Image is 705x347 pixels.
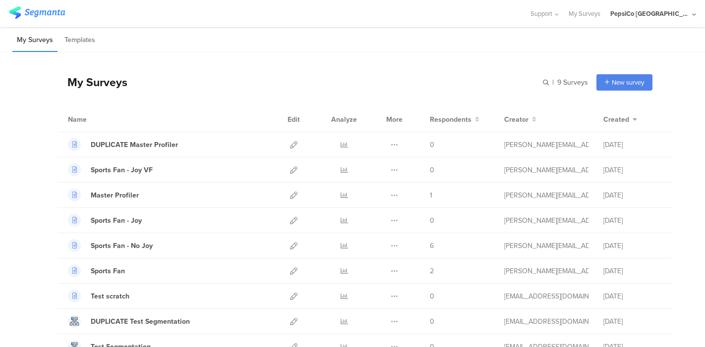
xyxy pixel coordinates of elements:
[504,140,588,150] div: ana.munoz@pepsico.com
[283,107,304,132] div: Edit
[504,316,588,327] div: shai@segmanta.com
[504,241,588,251] div: ana.munoz@pepsico.com
[430,190,432,200] span: 1
[68,214,142,227] a: Sports Fan - Joy
[430,114,479,125] button: Respondents
[91,266,125,276] div: Sports Fan
[430,316,434,327] span: 0
[430,114,471,125] span: Respondents
[430,291,434,301] span: 0
[91,291,129,301] div: Test scratch
[91,140,178,150] div: DUPLICATE Master Profiler
[603,241,663,251] div: [DATE]
[603,140,663,150] div: [DATE]
[60,29,100,52] li: Templates
[430,140,434,150] span: 0
[68,290,129,302] a: Test scratch
[603,114,637,125] button: Created
[504,215,588,226] div: ana.munoz@pepsico.com
[504,291,588,301] div: shai@segmanta.com
[551,77,555,88] span: |
[68,315,190,328] a: DUPLICATE Test Segmentation
[9,6,65,19] img: segmanta logo
[430,266,434,276] span: 2
[91,165,153,175] div: Sports Fan - Joy VF
[329,107,359,132] div: Analyze
[68,264,125,277] a: Sports Fan
[504,114,529,125] span: Creator
[91,190,139,200] div: Master Profiler
[603,165,663,175] div: [DATE]
[603,291,663,301] div: [DATE]
[504,165,588,175] div: ana.munoz@pepsico.com
[603,114,629,125] span: Created
[68,239,153,252] a: Sports Fan - No Joy
[430,215,434,226] span: 0
[557,77,588,88] span: 9 Surveys
[504,190,588,200] div: ana.munoz@pepsico.com
[68,138,178,151] a: DUPLICATE Master Profiler
[91,316,190,327] div: DUPLICATE Test Segmentation
[12,29,58,52] li: My Surveys
[430,241,434,251] span: 6
[504,266,588,276] div: ana.munoz@pepsico.com
[58,74,127,91] div: My Surveys
[603,266,663,276] div: [DATE]
[430,165,434,175] span: 0
[91,215,142,226] div: Sports Fan - Joy
[530,9,552,18] span: Support
[384,107,405,132] div: More
[603,190,663,200] div: [DATE]
[68,163,153,176] a: Sports Fan - Joy VF
[68,114,127,125] div: Name
[504,114,536,125] button: Creator
[603,316,663,327] div: [DATE]
[91,241,153,251] div: Sports Fan - No Joy
[603,215,663,226] div: [DATE]
[610,9,690,18] div: PepsiCo [GEOGRAPHIC_DATA]
[68,189,139,201] a: Master Profiler
[612,78,644,87] span: New survey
